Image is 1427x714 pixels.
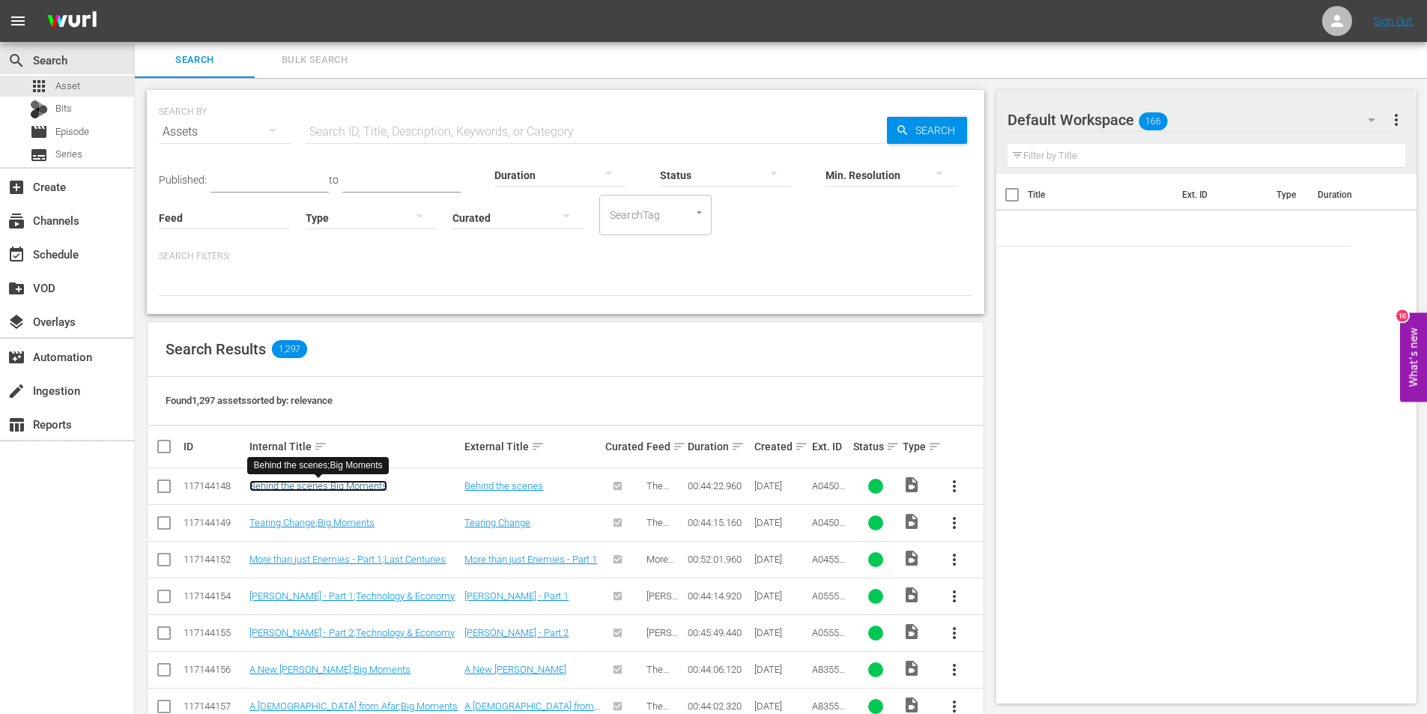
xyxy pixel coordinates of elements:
div: Ext. ID [812,441,849,453]
img: ans4CAIJ8jUAAAAAAAAAAAAAAAAAAAAAAAAgQb4GAAAAAAAAAAAAAAAAAAAAAAAAJMjXAAAAAAAAAAAAAAAAAAAAAAAAgAT5G... [36,4,108,39]
a: [PERSON_NAME] - Part 1;Technology & Economy [249,590,455,602]
span: A055515120001 [812,590,849,613]
span: more_vert [945,477,963,495]
a: Tearing Change;Big Moments [249,517,375,528]
span: Schedule [7,246,25,264]
div: 00:44:22.960 [688,480,749,491]
div: Behind the scenes;Big Moments [253,459,382,472]
span: Video [903,659,921,677]
div: Type [903,438,931,456]
span: more_vert [945,514,963,532]
div: [DATE] [754,554,808,565]
span: sort [886,440,900,453]
a: [PERSON_NAME] - Part 2 [464,627,569,638]
span: more_vert [945,624,963,642]
span: A055515120002 [812,627,849,650]
button: more_vert [1387,102,1405,138]
span: to [329,174,339,186]
span: [PERSON_NAME] - Pioneer of Aviation [646,627,680,695]
div: 117144155 [184,627,245,638]
button: more_vert [936,542,972,578]
button: more_vert [936,578,972,614]
span: sort [673,440,686,453]
span: Create [7,178,25,196]
span: 166 [1139,106,1167,137]
span: Asset [55,79,80,94]
span: Overlays [7,313,25,331]
span: Episode [55,124,89,139]
div: Created [754,438,808,456]
a: Sign Out [1374,15,1413,27]
span: Video [903,476,921,494]
span: Automation [7,348,25,366]
div: Internal Title [249,438,460,456]
div: 117144149 [184,517,245,528]
span: Search [144,52,246,69]
span: more_vert [945,587,963,605]
th: Title [1028,174,1173,216]
button: Search [887,117,967,144]
div: [DATE] [754,627,808,638]
span: Video [903,623,921,641]
div: 117144156 [184,664,245,675]
span: Search Results [166,340,266,358]
span: Series [30,146,48,164]
span: Video [903,586,921,604]
span: sort [928,440,942,453]
div: Curated [605,441,642,453]
span: The Vertigo Years [646,480,676,514]
th: Ext. ID [1173,174,1268,216]
a: [PERSON_NAME] - Part 2;Technology & Economy [249,627,455,638]
span: [PERSON_NAME] - Pioneer of Aviation [646,590,680,658]
span: 1,297 [272,340,307,358]
button: Open Feedback Widget [1400,312,1427,402]
span: sort [314,440,327,453]
a: A New [PERSON_NAME];Big Moments [249,664,410,675]
div: 00:45:49.440 [688,627,749,638]
div: Default Workspace [1008,99,1390,141]
div: 00:52:01.960 [688,554,749,565]
span: Channels [7,212,25,230]
p: Search Filters: [159,250,972,263]
div: [DATE] [754,517,808,528]
span: Ingestion [7,382,25,400]
span: A045500410001 [812,554,849,576]
div: 117144154 [184,590,245,602]
span: Video [903,696,921,714]
th: Duration [1309,174,1399,216]
span: A045006620002 [812,517,849,539]
span: Asset [30,77,48,95]
span: Published: [159,174,207,186]
div: [DATE] [754,701,808,712]
div: Assets [159,111,291,153]
span: Video [903,549,921,567]
span: Series [55,147,82,162]
div: [DATE] [754,664,808,675]
div: Feed [646,438,683,456]
a: A [DEMOGRAPHIC_DATA] from Afar;Big Moments [249,701,458,712]
span: sort [795,440,808,453]
span: menu [9,12,27,30]
a: A New [PERSON_NAME] [464,664,566,675]
a: Tearing Change [464,517,530,528]
div: External Title [464,438,601,456]
div: 00:44:06.120 [688,664,749,675]
span: More than just Enemies [646,554,683,599]
span: more_vert [1387,111,1405,129]
span: A045006620001 [812,480,849,503]
span: A835500010001 [812,664,849,686]
div: [DATE] [754,480,808,491]
a: Behind the scenes;Big Moments [249,480,387,491]
span: Bulk Search [264,52,366,69]
span: VOD [7,279,25,297]
div: 00:44:15.160 [688,517,749,528]
span: The Vertigo Years [646,517,676,551]
div: 10 [1396,309,1408,321]
button: more_vert [936,468,972,504]
div: Status [853,438,898,456]
span: Found 1,297 assets sorted by: relevance [166,395,333,406]
a: Behind the scenes [464,480,543,491]
a: More than just Enemies - Part 1 [464,554,597,565]
div: 00:44:02.320 [688,701,749,712]
span: sort [731,440,745,453]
